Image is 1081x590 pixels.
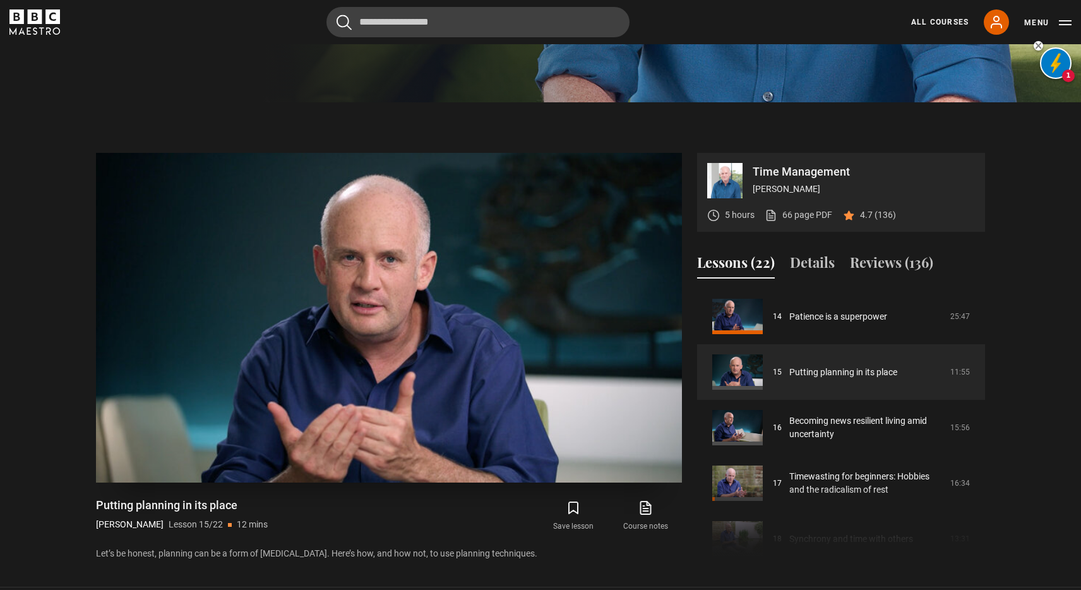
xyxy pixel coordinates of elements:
p: 12 mins [237,518,268,531]
button: Submit the search query [337,15,352,30]
p: Lesson 15/22 [169,518,223,531]
a: Timewasting for beginners: Hobbies and the radicalism of rest [789,470,943,497]
h1: Putting planning in its place [96,498,268,513]
a: Putting planning in its place [789,366,897,379]
p: [PERSON_NAME] [753,183,975,196]
a: Patience is a superpower [789,310,887,323]
button: Save lesson [537,498,609,534]
a: 66 page PDF [765,208,832,222]
a: Becoming news resilient living amid uncertainty [789,414,943,441]
button: Details [790,252,835,279]
a: All Courses [911,16,969,28]
p: 5 hours [725,208,755,222]
p: Let’s be honest, planning can be a form of [MEDICAL_DATA]. Here’s how, and how not, to use planni... [96,547,682,560]
p: Time Management [753,166,975,178]
button: Reviews (136) [850,252,933,279]
video-js: Video Player [96,153,682,483]
svg: BBC Maestro [9,9,60,35]
button: Toggle navigation [1024,16,1072,29]
input: Search [326,7,630,37]
p: 4.7 (136) [860,208,896,222]
button: Lessons (22) [697,252,775,279]
p: [PERSON_NAME] [96,518,164,531]
a: Course notes [610,498,682,534]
